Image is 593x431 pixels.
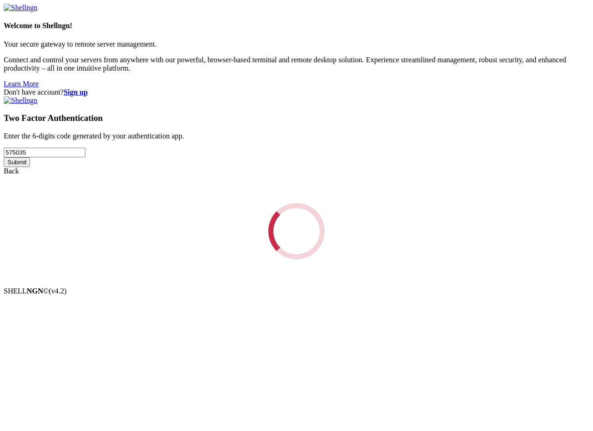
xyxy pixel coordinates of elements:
[4,80,39,88] a: Learn More
[4,167,19,175] a: Back
[268,203,325,259] div: Loading...
[4,4,37,12] img: Shellngn
[4,157,30,167] input: Submit
[4,148,85,157] input: Two factor code
[4,22,589,30] h4: Welcome to Shellngn!
[27,287,43,295] b: NGN
[4,56,589,72] p: Connect and control your servers from anywhere with our powerful, browser-based terminal and remo...
[64,88,88,96] a: Sign up
[4,88,589,96] div: Don't have account?
[4,287,67,295] span: SHELL ©
[4,96,37,105] img: Shellngn
[4,40,589,48] p: Your secure gateway to remote server management.
[49,287,67,295] span: 4.2.0
[4,132,589,140] p: Enter the 6-digits code generated by your authentication app.
[4,113,589,123] h3: Two Factor Authentication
